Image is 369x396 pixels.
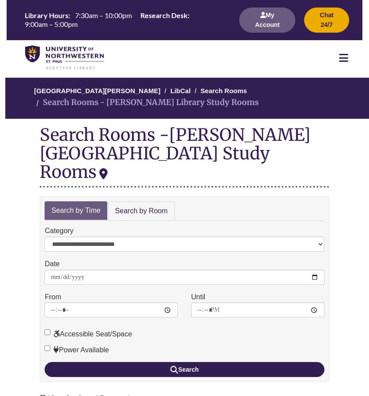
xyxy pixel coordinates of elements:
[45,328,132,340] label: Accessible Seat/Space
[304,8,349,33] button: Chat 24/7
[45,291,61,303] label: From
[200,87,247,94] a: Search Rooms
[45,345,50,351] input: Power Available
[40,124,311,182] div: [PERSON_NAME][GEOGRAPHIC_DATA] Study Rooms
[21,11,72,20] th: Library Hours:
[34,87,160,94] a: [GEOGRAPHIC_DATA][PERSON_NAME]
[40,125,329,188] div: Search Rooms -
[239,8,295,33] button: My Account
[34,96,259,109] li: Search Rooms - [PERSON_NAME] Library Study Rooms
[108,201,175,221] a: Search by Room
[45,362,324,377] button: Search
[239,21,295,28] a: My Account
[45,329,50,335] input: Accessible Seat/Space
[45,258,60,270] label: Date
[75,11,132,19] span: 7:30am – 10:00pm
[191,291,205,303] label: Until
[40,78,329,119] nav: Breadcrumb
[170,87,191,94] a: LibCal
[25,45,104,70] img: UNWSP Library Logo
[21,11,229,29] table: Hours Today
[304,21,349,28] a: Chat 24/7
[137,11,191,20] th: Research Desk:
[21,11,229,30] a: Hours Today
[45,225,73,237] label: Category
[45,344,109,356] label: Power Available
[45,201,107,220] a: Search by Time
[25,20,78,28] span: 9:00am – 5:00pm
